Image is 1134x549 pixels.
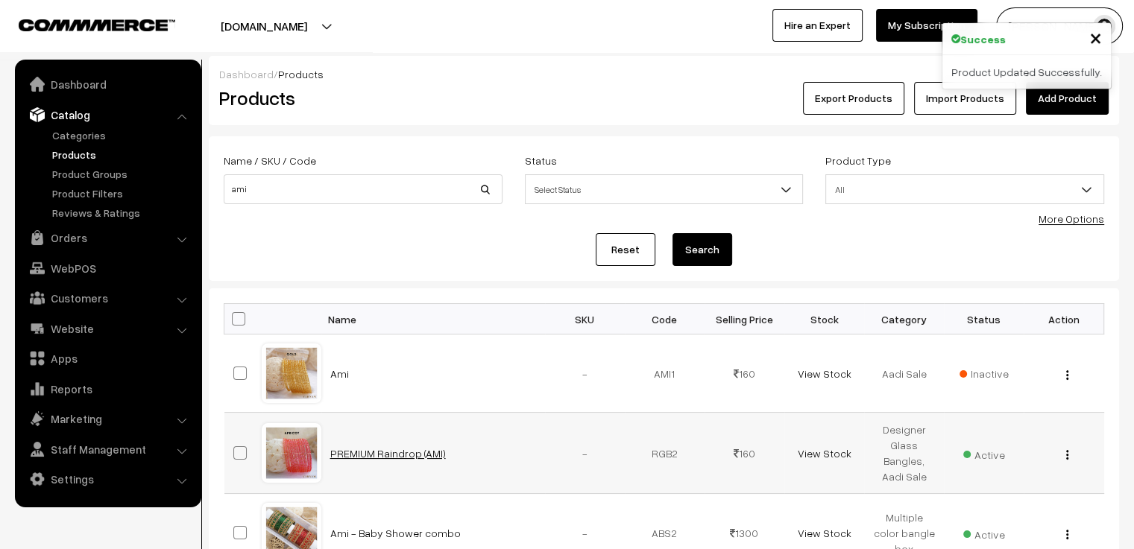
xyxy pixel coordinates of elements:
[797,447,851,460] a: View Stock
[224,174,503,204] input: Name / SKU / Code
[1024,304,1103,334] th: Action
[1093,15,1115,37] img: user
[1026,82,1109,115] a: Add Product
[625,304,705,334] th: Code
[224,153,316,168] label: Name / SKU / Code
[914,82,1016,115] a: Import Products
[48,185,196,201] a: Product Filters
[19,375,196,402] a: Reports
[330,527,461,539] a: Ami - Baby Shower combo
[48,205,196,220] a: Reviews & Ratings
[1066,530,1068,539] img: Menu
[825,153,891,168] label: Product Type
[797,527,851,539] a: View Stock
[960,366,1009,381] span: Inactive
[330,447,446,460] a: PREMIUM Raindrop (AMI)
[1066,370,1068,380] img: Menu
[803,82,904,115] button: Export Products
[942,55,1111,89] div: Product Updated Successfully.
[864,413,944,494] td: Designer Glass Bangles, Aadi Sale
[19,285,196,311] a: Customers
[963,443,1005,463] span: Active
[1066,450,1068,460] img: Menu
[19,255,196,282] a: WebPOS
[321,304,545,334] th: Name
[19,466,196,492] a: Settings
[48,147,196,162] a: Products
[705,413,784,494] td: 160
[19,315,196,342] a: Website
[48,127,196,143] a: Categories
[19,345,196,372] a: Apps
[784,304,864,334] th: Stock
[219,86,501,110] h2: Products
[219,66,1109,82] div: /
[330,367,349,380] a: Ami
[944,304,1024,334] th: Status
[705,304,784,334] th: Selling Price
[19,15,149,33] a: COMMMERCE
[826,177,1103,203] span: All
[48,166,196,182] a: Product Groups
[772,9,863,42] a: Hire an Expert
[19,405,196,432] a: Marketing
[625,334,705,413] td: AMI1
[19,436,196,463] a: Staff Management
[1089,26,1102,48] button: Close
[545,413,625,494] td: -
[545,304,625,334] th: SKU
[625,413,705,494] td: RGB2
[996,7,1123,45] button: [PERSON_NAME] C
[876,9,977,42] a: My Subscription
[19,224,196,251] a: Orders
[525,153,557,168] label: Status
[672,233,732,266] button: Search
[19,101,196,128] a: Catalog
[864,334,944,413] td: Aadi Sale
[960,31,1006,47] strong: Success
[278,68,324,80] span: Products
[168,7,359,45] button: [DOMAIN_NAME]
[19,71,196,98] a: Dashboard
[545,334,625,413] td: -
[864,304,944,334] th: Category
[1039,212,1104,225] a: More Options
[219,68,274,80] a: Dashboard
[1089,23,1102,51] span: ×
[596,233,655,266] a: Reset
[19,19,175,31] img: COMMMERCE
[525,174,804,204] span: Select Status
[797,367,851,380] a: View Stock
[825,174,1104,204] span: All
[705,334,784,413] td: 160
[526,177,803,203] span: Select Status
[963,523,1005,542] span: Active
